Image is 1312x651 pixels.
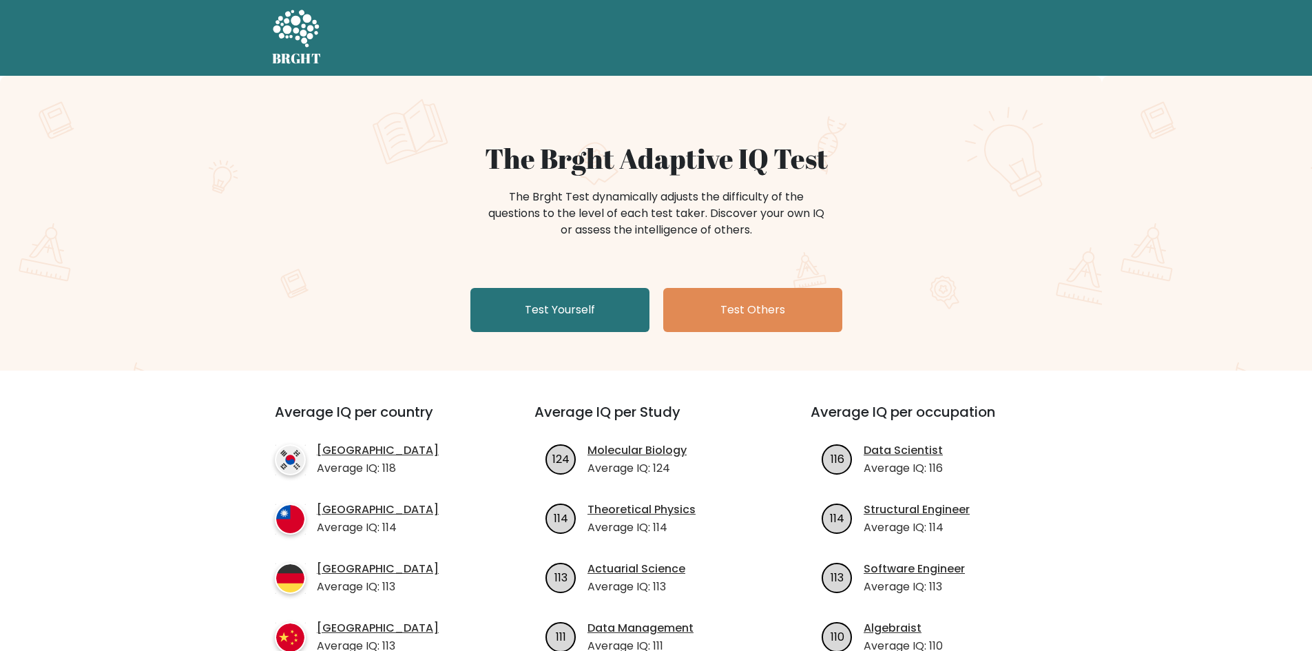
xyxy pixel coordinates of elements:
[864,460,943,477] p: Average IQ: 116
[317,620,439,637] a: [GEOGRAPHIC_DATA]
[587,460,687,477] p: Average IQ: 124
[554,569,568,585] text: 113
[556,628,566,644] text: 111
[830,510,844,526] text: 114
[470,288,649,332] a: Test Yourself
[864,579,965,595] p: Average IQ: 113
[317,460,439,477] p: Average IQ: 118
[317,502,439,518] a: [GEOGRAPHIC_DATA]
[275,504,306,535] img: country
[554,510,568,526] text: 114
[587,579,685,595] p: Average IQ: 113
[275,563,306,594] img: country
[272,50,322,67] h5: BRGHT
[587,620,694,637] a: Data Management
[831,569,844,585] text: 113
[275,444,306,475] img: country
[587,442,687,459] a: Molecular Biology
[864,620,943,637] a: Algebraist
[587,561,685,577] a: Actuarial Science
[317,442,439,459] a: [GEOGRAPHIC_DATA]
[272,6,322,70] a: BRGHT
[864,442,943,459] a: Data Scientist
[587,502,696,518] a: Theoretical Physics
[811,404,1054,437] h3: Average IQ per occupation
[552,451,570,466] text: 124
[864,561,965,577] a: Software Engineer
[275,404,485,437] h3: Average IQ per country
[484,189,829,238] div: The Brght Test dynamically adjusts the difficulty of the questions to the level of each test take...
[587,519,696,536] p: Average IQ: 114
[864,519,970,536] p: Average IQ: 114
[864,502,970,518] a: Structural Engineer
[534,404,778,437] h3: Average IQ per Study
[317,519,439,536] p: Average IQ: 114
[663,288,842,332] a: Test Others
[317,561,439,577] a: [GEOGRAPHIC_DATA]
[320,142,992,175] h1: The Brght Adaptive IQ Test
[317,579,439,595] p: Average IQ: 113
[831,451,844,466] text: 116
[831,628,844,644] text: 110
